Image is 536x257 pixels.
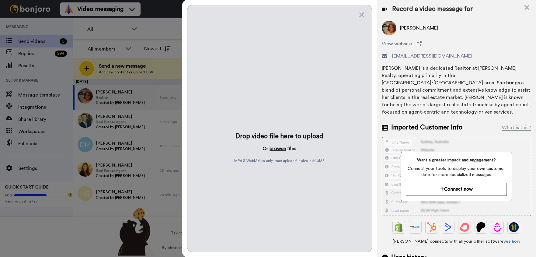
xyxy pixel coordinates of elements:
button: browse [270,145,286,152]
img: ConvertKit [460,222,469,232]
div: What is this? [502,124,531,131]
span: MP4 & WebM files only, max upload file size is 500 MB [234,158,325,163]
img: Hubspot [427,222,437,232]
button: Connect now [406,183,507,196]
p: Or files [263,145,296,152]
span: [EMAIL_ADDRESS][DOMAIN_NAME] [392,52,472,60]
span: Imported Customer Info [391,123,462,132]
span: Want a greater impact and engagement? [406,157,507,163]
img: Patreon [476,222,486,232]
a: See how [503,239,520,244]
span: Connect your tools to display your own customer data for more specialized messages [406,166,507,178]
a: View website [382,40,531,48]
img: Shopify [394,222,404,232]
span: View website [382,40,412,48]
div: [PERSON_NAME] is a dedicated Realtor at [PERSON_NAME] Realty, operating primarily in the [GEOGRAP... [382,65,531,116]
img: GoHighLevel [509,222,519,232]
img: Drip [492,222,502,232]
img: ActiveCampaign [443,222,453,232]
img: Ontraport [410,222,420,232]
span: [PERSON_NAME] connects with all your other software [382,238,531,245]
div: Drop video file here to upload [235,132,323,141]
